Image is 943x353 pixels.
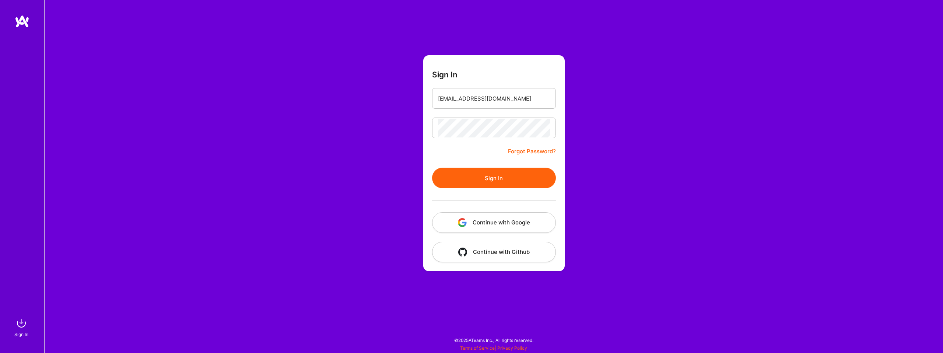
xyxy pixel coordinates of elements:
[15,316,29,338] a: sign inSign In
[432,212,556,233] button: Continue with Google
[497,345,527,351] a: Privacy Policy
[14,316,29,331] img: sign in
[460,345,527,351] span: |
[508,147,556,156] a: Forgot Password?
[458,218,467,227] img: icon
[432,70,458,79] h3: Sign In
[460,345,495,351] a: Terms of Service
[432,242,556,262] button: Continue with Github
[432,168,556,188] button: Sign In
[15,15,29,28] img: logo
[14,331,28,338] div: Sign In
[44,331,943,349] div: © 2025 ATeams Inc., All rights reserved.
[458,248,467,256] img: icon
[438,89,550,108] input: Email...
